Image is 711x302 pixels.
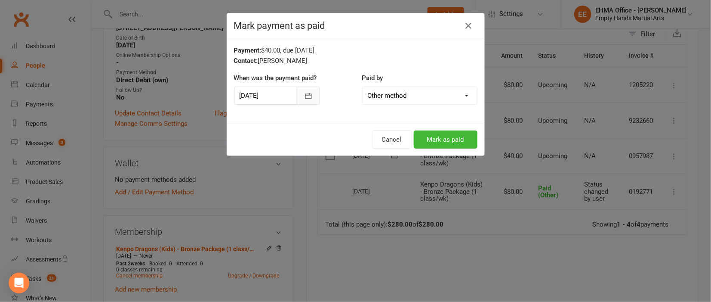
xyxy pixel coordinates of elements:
label: Paid by [362,73,383,83]
strong: Contact: [234,57,258,65]
div: [PERSON_NAME] [234,56,477,66]
button: Close [462,19,476,33]
div: $40.00, due [DATE] [234,45,477,56]
h4: Mark payment as paid [234,20,477,31]
button: Mark as paid [414,131,477,149]
label: When was the payment paid? [234,73,317,83]
button: Cancel [372,131,412,149]
div: Open Intercom Messenger [9,273,29,293]
strong: Payment: [234,47,262,54]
